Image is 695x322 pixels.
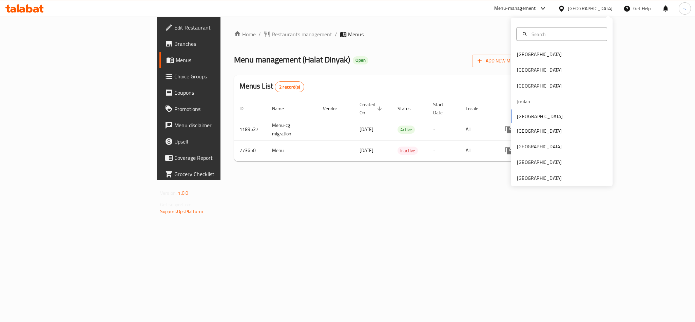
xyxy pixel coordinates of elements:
[501,121,517,138] button: more
[275,81,304,92] div: Total records count
[159,68,273,84] a: Choice Groups
[174,170,267,178] span: Grocery Checklist
[234,30,525,38] nav: breadcrumb
[159,133,273,150] a: Upsell
[159,150,273,166] a: Coverage Report
[335,30,337,38] li: /
[360,146,373,155] span: [DATE]
[517,98,530,105] div: Jordan
[495,98,571,119] th: Actions
[159,117,273,133] a: Menu disclaimer
[568,5,613,12] div: [GEOGRAPHIC_DATA]
[517,143,562,150] div: [GEOGRAPHIC_DATA]
[234,98,571,161] table: enhanced table
[398,126,415,134] span: Active
[353,57,368,63] span: Open
[174,105,267,113] span: Promotions
[174,23,267,32] span: Edit Restaurant
[174,121,267,129] span: Menu disclaimer
[239,105,252,113] span: ID
[398,105,420,113] span: Status
[428,140,460,161] td: -
[160,200,191,209] span: Get support on:
[360,100,384,117] span: Created On
[398,147,418,155] span: Inactive
[178,189,188,197] span: 1.0.0
[159,19,273,36] a: Edit Restaurant
[517,51,562,58] div: [GEOGRAPHIC_DATA]
[174,72,267,80] span: Choice Groups
[517,158,562,166] div: [GEOGRAPHIC_DATA]
[160,189,177,197] span: Version:
[159,36,273,52] a: Branches
[353,56,368,64] div: Open
[517,174,562,182] div: [GEOGRAPHIC_DATA]
[466,105,487,113] span: Locale
[176,56,267,64] span: Menus
[494,4,536,13] div: Menu-management
[267,119,317,140] td: Menu-cg migration
[159,84,273,101] a: Coupons
[529,30,603,38] input: Search
[348,30,364,38] span: Menus
[174,137,267,146] span: Upsell
[159,52,273,68] a: Menus
[517,82,562,89] div: [GEOGRAPHIC_DATA]
[160,207,203,216] a: Support.OpsPlatform
[174,89,267,97] span: Coupons
[272,30,332,38] span: Restaurants management
[683,5,686,12] span: s
[234,52,350,67] span: Menu management ( Halat Dinyak )
[323,105,346,113] span: Vendor
[159,166,273,182] a: Grocery Checklist
[433,100,452,117] span: Start Date
[272,105,293,113] span: Name
[264,30,332,38] a: Restaurants management
[428,119,460,140] td: -
[501,143,517,159] button: more
[460,140,495,161] td: All
[275,84,304,90] span: 2 record(s)
[472,55,525,67] button: Add New Menu
[174,40,267,48] span: Branches
[398,126,415,134] div: Active
[267,140,317,161] td: Menu
[478,57,519,65] span: Add New Menu
[517,127,562,134] div: [GEOGRAPHIC_DATA]
[360,125,373,134] span: [DATE]
[517,66,562,74] div: [GEOGRAPHIC_DATA]
[460,119,495,140] td: All
[174,154,267,162] span: Coverage Report
[159,101,273,117] a: Promotions
[239,81,304,92] h2: Menus List
[506,79,522,95] div: Export file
